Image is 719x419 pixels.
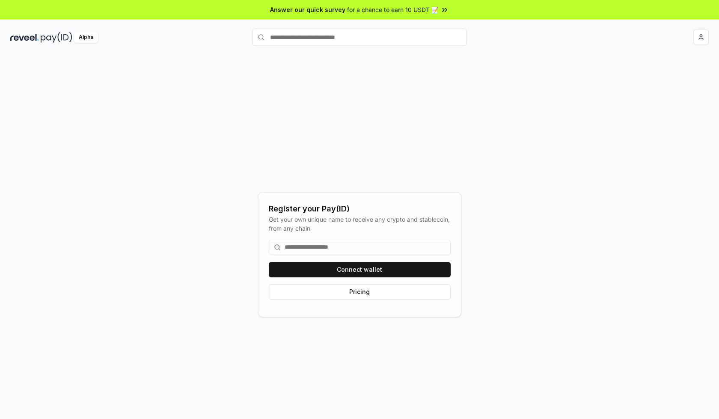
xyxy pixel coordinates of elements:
[269,262,451,277] button: Connect wallet
[347,5,439,14] span: for a chance to earn 10 USDT 📝
[270,5,345,14] span: Answer our quick survey
[74,32,98,43] div: Alpha
[41,32,72,43] img: pay_id
[269,284,451,300] button: Pricing
[10,32,39,43] img: reveel_dark
[269,203,451,215] div: Register your Pay(ID)
[269,215,451,233] div: Get your own unique name to receive any crypto and stablecoin, from any chain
